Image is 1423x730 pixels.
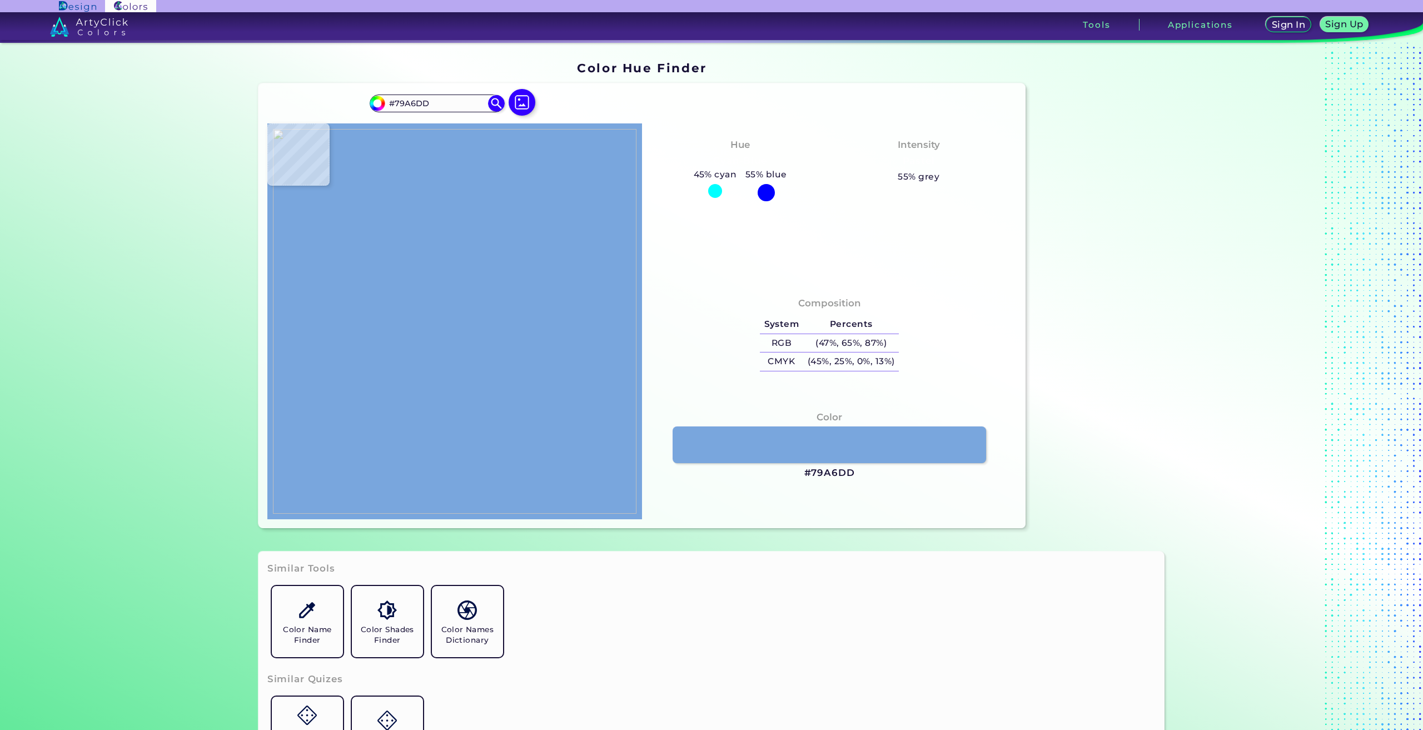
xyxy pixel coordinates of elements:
h5: Color Shades Finder [356,624,419,645]
h4: Intensity [898,137,940,153]
h4: Hue [730,137,750,153]
h5: Color Name Finder [276,624,339,645]
a: Color Shades Finder [347,582,427,662]
h5: Percents [803,315,899,334]
a: Color Name Finder [267,582,347,662]
h5: System [760,315,803,334]
h5: 55% grey [898,170,939,184]
img: icon_color_names_dictionary.svg [457,600,477,620]
h3: #79A6DD [804,466,855,480]
h5: 45% cyan [689,167,741,182]
img: icon picture [509,89,535,116]
h5: CMYK [760,352,803,371]
h5: 55% blue [741,167,791,182]
img: c87dc542-75b6-4592-8a35-6be3a4b146a5 [273,129,636,514]
h5: (47%, 65%, 87%) [803,334,899,352]
a: Color Names Dictionary [427,582,507,662]
input: type color.. [385,96,489,111]
h3: Similar Quizes [267,673,343,686]
h5: RGB [760,334,803,352]
h3: Similar Tools [267,562,335,575]
h1: Color Hue Finder [577,59,706,76]
h4: Composition [798,295,861,311]
h3: Cyan-Blue [709,155,772,168]
h3: Tools [1083,21,1110,29]
h4: Color [817,409,842,425]
img: logo_artyclick_colors_white.svg [50,17,128,37]
img: icon search [488,95,505,112]
a: Sign Up [1322,18,1366,32]
img: icon_game.svg [377,711,397,730]
h5: (45%, 25%, 0%, 13%) [803,352,899,371]
img: icon_color_name_finder.svg [297,600,317,620]
h5: Sign Up [1327,20,1362,28]
h3: Applications [1168,21,1233,29]
h3: Pastel [898,155,939,168]
img: icon_color_shades.svg [377,600,397,620]
a: Sign In [1268,18,1309,32]
img: icon_game.svg [297,706,317,725]
h5: Sign In [1273,21,1303,29]
img: ArtyClick Design logo [59,1,96,12]
h5: Color Names Dictionary [436,624,499,645]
